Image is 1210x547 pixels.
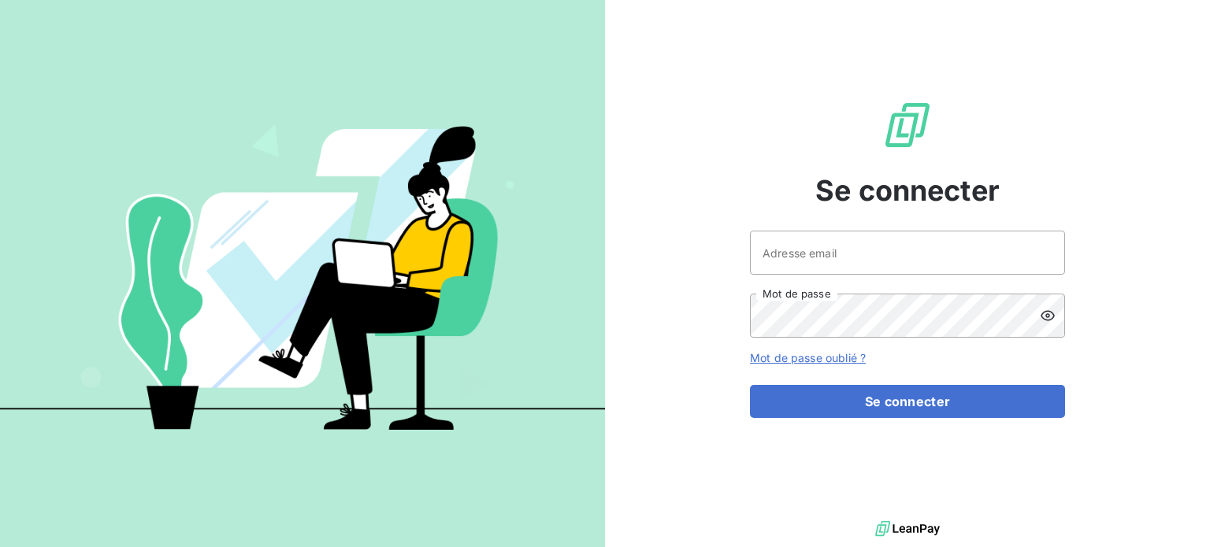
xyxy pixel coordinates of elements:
[750,231,1065,275] input: placeholder
[815,169,1000,212] span: Se connecter
[750,351,866,364] a: Mot de passe oublié ?
[882,100,933,150] img: Logo LeanPay
[750,385,1065,418] button: Se connecter
[875,517,940,541] img: logo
